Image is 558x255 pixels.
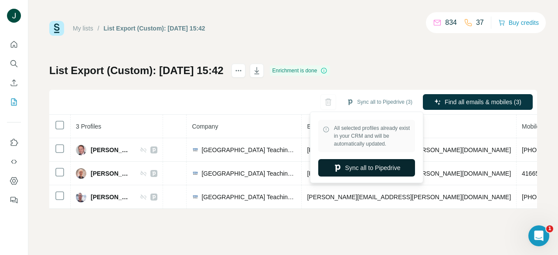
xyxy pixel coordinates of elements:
[270,65,330,76] div: Enrichment is done
[307,146,511,153] span: [PERSON_NAME][EMAIL_ADDRESS][PERSON_NAME][DOMAIN_NAME]
[7,9,21,23] img: Avatar
[7,135,21,150] button: Use Surfe on LinkedIn
[49,21,64,36] img: Surfe Logo
[423,94,533,110] button: Find all emails & mobiles (3)
[201,169,296,178] span: [GEOGRAPHIC_DATA] Teaching Hospital NHS Foundation Trust
[76,145,86,155] img: Avatar
[307,194,511,201] span: [PERSON_NAME][EMAIL_ADDRESS][PERSON_NAME][DOMAIN_NAME]
[73,25,93,32] a: My lists
[340,95,418,109] button: Sync all to Pipedrive (3)
[91,193,131,201] span: [PERSON_NAME]
[445,98,521,106] span: Find all emails & mobiles (3)
[318,159,415,177] button: Sync all to Pipedrive
[192,123,218,130] span: Company
[192,194,199,201] img: company-logo
[76,168,86,179] img: Avatar
[498,17,539,29] button: Buy credits
[91,169,131,178] span: [PERSON_NAME]
[76,123,101,130] span: 3 Profiles
[307,170,511,177] span: [PERSON_NAME][EMAIL_ADDRESS][PERSON_NAME][DOMAIN_NAME]
[334,124,411,148] span: All selected profiles already exist in your CRM and will be automatically updated.
[192,146,199,153] img: company-logo
[201,146,296,154] span: [GEOGRAPHIC_DATA] Teaching Hospital NHS Foundation Trust
[76,192,86,202] img: Avatar
[7,37,21,52] button: Quick start
[7,56,21,71] button: Search
[546,225,553,232] span: 1
[98,24,99,33] li: /
[476,17,484,28] p: 37
[192,170,199,177] img: company-logo
[522,123,540,130] span: Mobile
[104,24,205,33] div: List Export (Custom): [DATE] 15:42
[7,75,21,91] button: Enrich CSV
[231,64,245,78] button: actions
[445,17,457,28] p: 834
[528,225,549,246] iframe: Intercom live chat
[7,154,21,170] button: Use Surfe API
[307,123,322,130] span: Email
[7,173,21,189] button: Dashboard
[91,146,131,154] span: [PERSON_NAME]
[49,64,224,78] h1: List Export (Custom): [DATE] 15:42
[201,193,296,201] span: [GEOGRAPHIC_DATA] Teaching Hospital NHS Foundation Trust
[522,170,556,177] span: 4166590980
[7,192,21,208] button: Feedback
[7,94,21,110] button: My lists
